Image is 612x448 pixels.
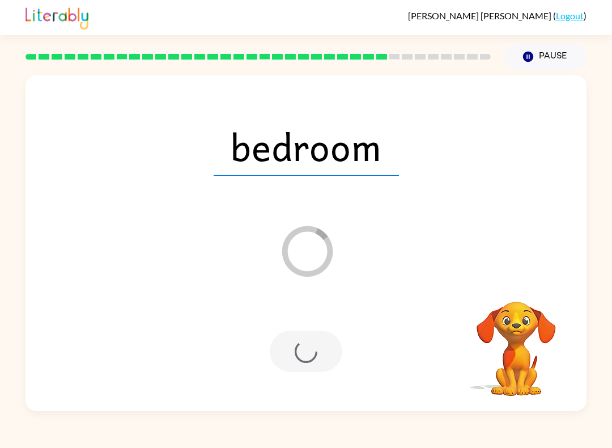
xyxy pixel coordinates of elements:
a: Logout [556,10,584,21]
button: Pause [504,44,586,70]
span: [PERSON_NAME] [PERSON_NAME] [408,10,553,21]
img: Literably [25,5,88,29]
div: ( ) [408,10,586,21]
span: bedroom [214,117,399,176]
video: Your browser must support playing .mp4 files to use Literably. Please try using another browser. [460,284,573,398]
